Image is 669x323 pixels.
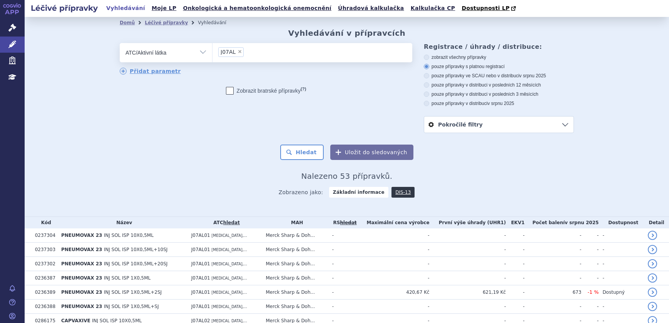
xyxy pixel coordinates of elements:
a: detail [648,245,657,254]
td: 0237303 [31,243,57,257]
label: pouze přípravky v distribuci v posledních 3 měsících [424,91,574,97]
td: - [599,228,644,243]
span: [MEDICAL_DATA],... [212,290,247,295]
span: INJ SOL ISP 10X0,5ML [104,233,154,238]
input: J07AL [246,47,250,57]
td: - [358,300,429,314]
strong: Základní informace [329,187,388,198]
span: J07AL01 [191,247,210,252]
a: Vyhledávání [104,3,147,13]
a: Moje LP [149,3,179,13]
td: - [525,228,581,243]
th: MAH [262,217,328,228]
a: detail [648,288,657,297]
span: × [237,49,242,54]
td: Dostupný [599,285,644,300]
td: - [525,300,581,314]
td: - [328,228,358,243]
span: Zobrazeno jako: [279,187,323,198]
td: - [358,243,429,257]
th: Kód [31,217,57,228]
td: - [599,257,644,271]
a: Kalkulačka CP [408,3,458,13]
td: - [358,228,429,243]
label: pouze přípravky s platnou registrací [424,63,574,70]
span: INJ SOL ISP 10X0,5ML+20SJ [104,261,168,266]
a: Úhradová kalkulačka [336,3,406,13]
th: ATC [187,217,262,228]
td: - [430,257,506,271]
a: detail [648,231,657,240]
td: 0236389 [31,285,57,300]
span: J07AL01 [191,275,210,281]
td: Merck Sharp & Doh... [262,285,328,300]
span: [MEDICAL_DATA],... [212,248,247,252]
label: pouze přípravky v distribuci v posledních 12 měsících [424,82,574,88]
td: - [525,243,581,257]
span: J07AL01 [191,261,210,266]
span: INJ SOL ISP 1X0,5ML [104,275,151,281]
td: - [599,300,644,314]
td: - [581,300,599,314]
span: v srpnu 2025 [487,101,514,106]
span: PNEUMOVAX 23 [61,304,102,309]
a: Pokročilé filtry [424,117,574,133]
td: - [506,243,525,257]
span: Dostupnosti LP [462,5,510,11]
span: INJ SOL ISP 10X0,5ML+10SJ [104,247,168,252]
h3: Registrace / úhrady / distribuce: [424,43,574,50]
a: detail [648,302,657,311]
button: Hledat [280,145,324,160]
span: PNEUMOVAX 23 [61,275,102,281]
td: 0236388 [31,300,57,314]
a: Léčivé přípravky [145,20,188,25]
td: - [525,257,581,271]
th: Dostupnost [599,217,644,228]
td: - [430,300,506,314]
td: - [430,271,506,285]
span: PNEUMOVAX 23 [61,261,102,266]
td: - [506,300,525,314]
a: detail [648,273,657,283]
td: 0237302 [31,257,57,271]
td: 0237304 [31,228,57,243]
th: EKV1 [506,217,525,228]
span: PNEUMOVAX 23 [61,290,102,295]
a: detail [648,259,657,268]
td: Merck Sharp & Doh... [262,243,328,257]
span: [MEDICAL_DATA],... [212,305,247,309]
th: Název [57,217,187,228]
th: Detail [644,217,669,228]
td: - [506,257,525,271]
span: [MEDICAL_DATA],... [212,276,247,280]
h2: Léčivé přípravky [25,3,104,13]
span: J07AL01 [191,290,210,295]
a: Dostupnosti LP [459,3,520,14]
span: [MEDICAL_DATA],... [212,233,247,238]
li: Vyhledávání [198,17,236,28]
th: Počet balení [525,217,599,228]
td: Merck Sharp & Doh... [262,271,328,285]
label: Zobrazit bratrské přípravky [226,87,306,95]
td: 673 [525,285,581,300]
label: pouze přípravky v distribuci [424,100,574,107]
a: Onkologická a hematoonkologická onemocnění [181,3,334,13]
span: J07AL [221,49,236,55]
td: - [328,271,358,285]
label: pouze přípravky ve SCAU nebo v distribuci [424,73,574,79]
td: - [328,243,358,257]
del: hledat [340,220,356,225]
td: - [525,271,581,285]
span: Nalezeno 53 přípravků. [301,171,393,181]
th: První výše úhrady (UHR1) [430,217,506,228]
td: - [328,300,358,314]
a: Domů [120,20,135,25]
span: INJ SOL ISP 1X0,5ML+SJ [104,304,159,309]
a: DIS-13 [391,187,415,198]
td: 420,67 Kč [358,285,429,300]
td: - [358,271,429,285]
span: J07AL01 [191,304,210,309]
span: v srpnu 2025 [519,73,546,78]
td: - [430,243,506,257]
td: - [328,285,358,300]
